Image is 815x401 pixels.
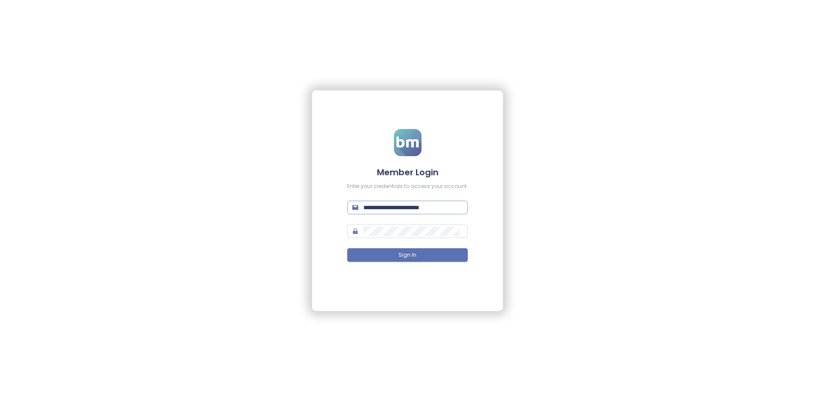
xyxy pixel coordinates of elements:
[347,166,468,178] h4: Member Login
[347,182,468,191] div: Enter your credentials to access your account.
[394,129,422,156] img: logo
[347,248,468,262] button: Sign In
[399,251,416,259] span: Sign In
[352,228,358,234] span: lock
[352,205,358,210] span: mail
